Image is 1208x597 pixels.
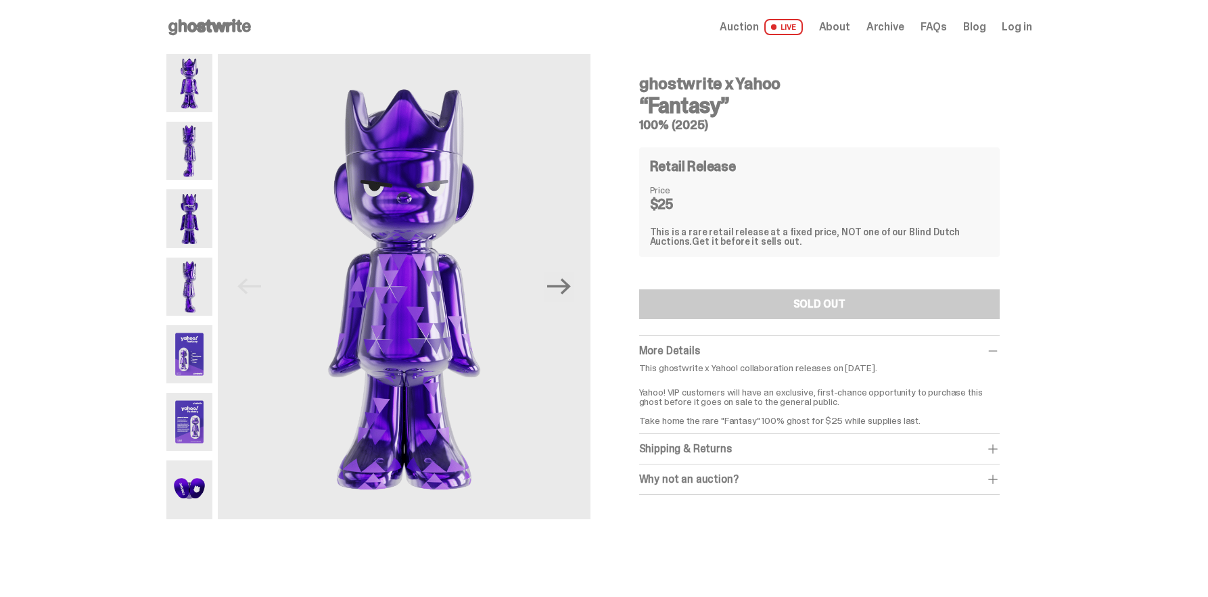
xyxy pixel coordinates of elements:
[166,258,213,316] img: Yahoo-HG---4.png
[639,95,1000,116] h3: “Fantasy”
[639,473,1000,486] div: Why not an auction?
[166,122,213,180] img: Yahoo-HG---2.png
[650,160,736,173] h4: Retail Release
[639,289,1000,319] button: SOLD OUT
[544,272,574,302] button: Next
[166,189,213,247] img: Yahoo-HG---3.png
[764,19,803,35] span: LIVE
[166,54,213,112] img: Yahoo-HG---1.png
[866,22,904,32] a: Archive
[639,343,700,358] span: More Details
[963,22,985,32] a: Blog
[639,378,1000,425] p: Yahoo! VIP customers will have an exclusive, first-chance opportunity to purchase this ghost befo...
[650,227,989,246] div: This is a rare retail release at a fixed price, NOT one of our Blind Dutch Auctions.
[166,393,213,451] img: Yahoo-HG---6.png
[793,299,845,310] div: SOLD OUT
[639,363,1000,373] p: This ghostwrite x Yahoo! collaboration releases on [DATE].
[166,325,213,383] img: Yahoo-HG---5.png
[819,22,850,32] a: About
[720,19,802,35] a: Auction LIVE
[166,460,213,519] img: Yahoo-HG---7.png
[650,185,718,195] dt: Price
[921,22,947,32] a: FAQs
[692,235,802,247] span: Get it before it sells out.
[639,76,1000,92] h4: ghostwrite x Yahoo
[639,442,1000,456] div: Shipping & Returns
[720,22,759,32] span: Auction
[1002,22,1031,32] a: Log in
[650,197,718,211] dd: $25
[218,54,590,519] img: Yahoo-HG---1.png
[639,119,1000,131] h5: 100% (2025)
